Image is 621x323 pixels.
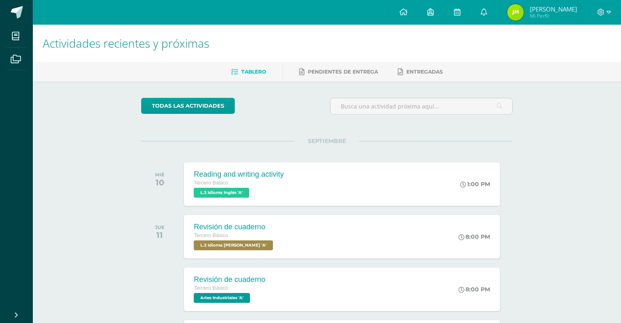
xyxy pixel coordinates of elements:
[141,98,235,114] a: todas las Actividades
[406,69,443,75] span: Entregadas
[458,233,490,240] div: 8:00 PM
[398,65,443,78] a: Entregadas
[194,170,284,179] div: Reading and writing activity
[194,188,249,198] span: L.3 Idioma Inglés 'A'
[458,286,490,293] div: 8:00 PM
[308,69,378,75] span: Pendientes de entrega
[194,180,228,186] span: Tercero Básico
[507,4,524,21] img: b2b9856d5061f97cd2611f9c69a6e144.png
[530,5,577,13] span: [PERSON_NAME]
[155,178,165,187] div: 10
[155,172,165,178] div: MIÉ
[194,240,273,250] span: L.2 Idioma Maya Kaqchikel 'A'
[194,223,275,231] div: Revisión de cuaderno
[43,35,209,51] span: Actividades recientes y próximas
[460,180,490,188] div: 1:00 PM
[299,65,378,78] a: Pendientes de entrega
[194,275,265,284] div: Revisión de cuaderno
[194,293,250,303] span: Artes Industriales 'A'
[194,233,228,238] span: Tercero Básico
[155,224,165,230] div: JUE
[155,230,165,240] div: 11
[530,12,577,19] span: Mi Perfil
[330,98,512,114] input: Busca una actividad próxima aquí...
[241,69,266,75] span: Tablero
[194,285,228,291] span: Tercero Básico
[231,65,266,78] a: Tablero
[295,137,359,145] span: SEPTIEMBRE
